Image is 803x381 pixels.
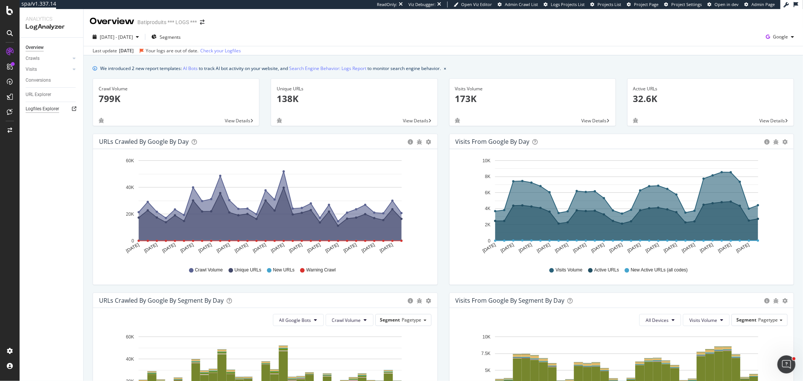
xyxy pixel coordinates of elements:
[646,317,669,323] span: All Devices
[518,242,533,254] text: [DATE]
[777,355,795,373] iframe: Intercom live chat
[26,15,77,23] div: Analytics
[773,139,779,145] div: bug
[26,44,44,52] div: Overview
[99,118,104,123] div: bug
[751,2,775,7] span: Admin Page
[763,31,797,43] button: Google
[379,242,394,254] text: [DATE]
[689,317,717,323] span: Visits Volume
[180,242,195,254] text: [DATE]
[764,298,769,303] div: circle-info
[699,242,714,254] text: [DATE]
[485,206,491,212] text: 4K
[160,34,181,40] span: Segments
[26,66,37,73] div: Visits
[26,91,78,99] a: URL Explorer
[99,297,224,304] div: URLs Crawled by Google By Segment By Day
[456,155,785,260] svg: A chart.
[773,34,788,40] span: Google
[717,242,732,254] text: [DATE]
[597,2,621,7] span: Projects List
[93,47,241,54] div: Last update
[26,76,78,84] a: Conversions
[277,118,282,123] div: bug
[126,185,134,190] text: 40K
[119,47,134,54] div: [DATE]
[736,317,756,323] span: Segment
[633,118,638,123] div: bug
[361,242,376,254] text: [DATE]
[403,117,429,124] span: View Details
[481,351,491,356] text: 7.5K
[216,242,231,254] text: [DATE]
[590,242,605,254] text: [DATE]
[554,242,569,254] text: [DATE]
[408,2,436,8] div: Viz Debugger:
[100,64,441,72] div: We introduced 2 new report templates: to track AI bot activity on your website, and to monitor se...
[759,117,785,124] span: View Details
[417,139,422,145] div: bug
[485,368,491,373] text: 5K
[126,334,134,340] text: 60K
[126,357,134,362] text: 40K
[455,118,460,123] div: bug
[664,2,702,8] a: Project Settings
[633,92,788,105] p: 32.6K
[26,44,78,52] a: Overview
[505,2,538,7] span: Admin Crawl List
[332,317,361,323] span: Crawl Volume
[26,105,78,113] a: Logfiles Explorer
[162,242,177,254] text: [DATE]
[99,85,253,92] div: Crawl Volume
[645,242,660,254] text: [DATE]
[408,298,413,303] div: circle-info
[461,2,492,7] span: Open Viz Editor
[551,2,585,7] span: Logs Projects List
[455,92,610,105] p: 173K
[485,222,491,227] text: 2K
[325,242,340,254] text: [DATE]
[90,15,134,28] div: Overview
[183,64,198,72] a: AI Bots
[455,85,610,92] div: Visits Volume
[744,2,775,8] a: Admin Page
[143,242,158,254] text: [DATE]
[99,92,253,105] p: 799K
[631,267,687,273] span: New Active URLs (all codes)
[26,91,51,99] div: URL Explorer
[782,139,788,145] div: gear
[442,63,448,74] button: close banner
[93,64,794,72] div: info banner
[707,2,739,8] a: Open in dev
[306,242,322,254] text: [DATE]
[536,242,551,254] text: [DATE]
[627,2,658,8] a: Project Page
[288,242,303,254] text: [DATE]
[456,138,530,145] div: Visits from Google by day
[482,158,490,163] text: 10K
[594,267,619,273] span: Active URLs
[454,2,492,8] a: Open Viz Editor
[99,155,428,260] svg: A chart.
[200,47,241,54] a: Check your Logfiles
[131,238,134,244] text: 0
[498,2,538,8] a: Admin Crawl List
[126,158,134,163] text: 60K
[482,334,490,340] text: 10K
[500,242,515,254] text: [DATE]
[715,2,739,7] span: Open in dev
[279,317,311,323] span: All Google Bots
[488,238,491,244] text: 0
[681,242,696,254] text: [DATE]
[608,242,623,254] text: [DATE]
[252,242,267,254] text: [DATE]
[556,267,583,273] span: Visits Volume
[273,267,294,273] span: New URLs
[735,242,750,254] text: [DATE]
[782,298,788,303] div: gear
[90,31,142,43] button: [DATE] - [DATE]
[456,297,565,304] div: Visits from Google By Segment By Day
[633,85,788,92] div: Active URLs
